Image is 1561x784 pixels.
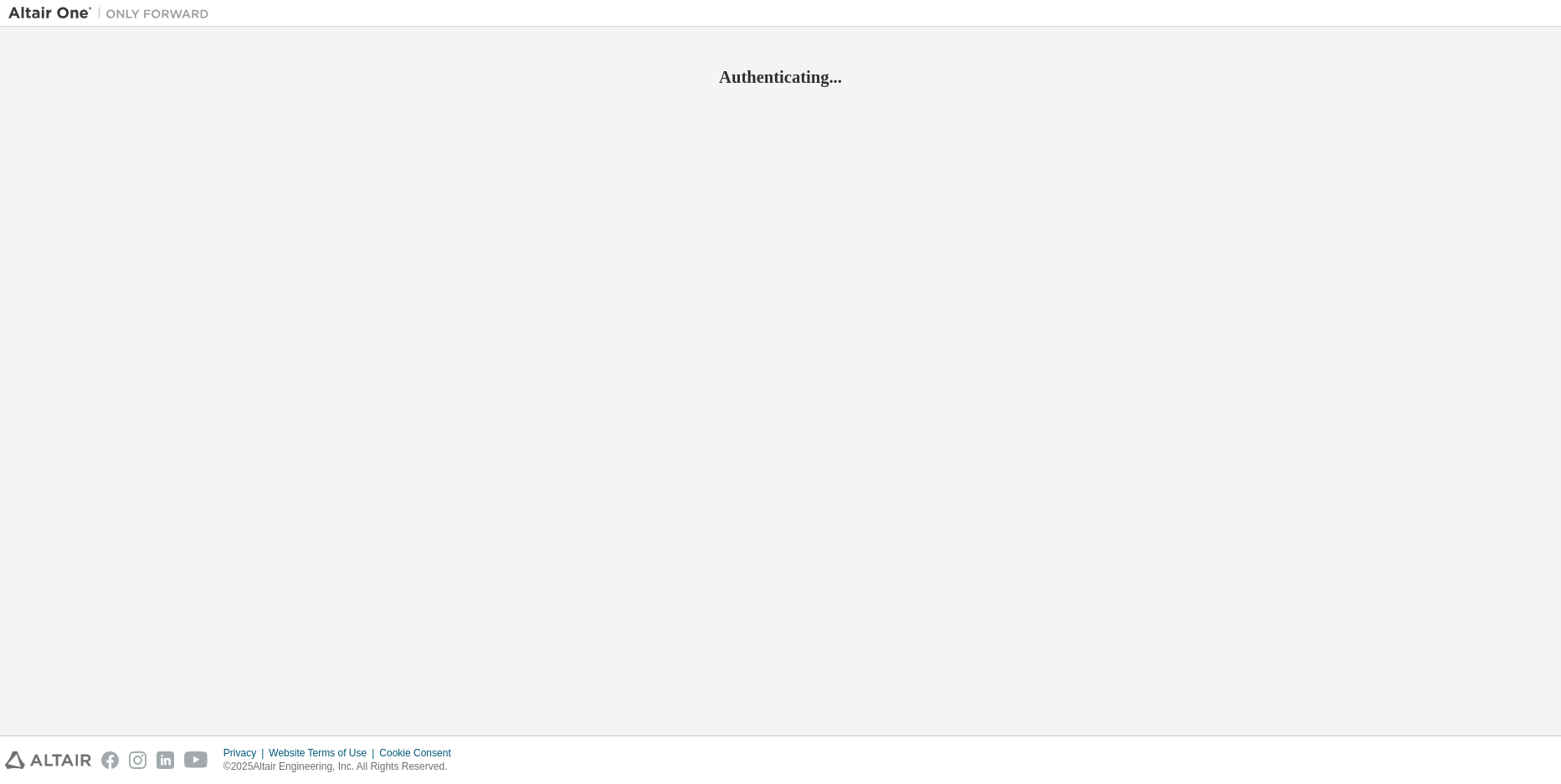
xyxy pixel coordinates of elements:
div: Privacy [223,746,269,760]
img: facebook.svg [101,751,119,769]
div: Cookie Consent [379,746,460,760]
div: Website Terms of Use [269,746,379,760]
img: youtube.svg [184,751,208,769]
img: linkedin.svg [157,751,174,769]
img: altair_logo.svg [5,751,91,769]
img: Altair One [8,5,218,22]
img: instagram.svg [129,751,146,769]
h2: Authenticating... [8,66,1553,88]
p: © 2025 Altair Engineering, Inc. All Rights Reserved. [223,760,461,774]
